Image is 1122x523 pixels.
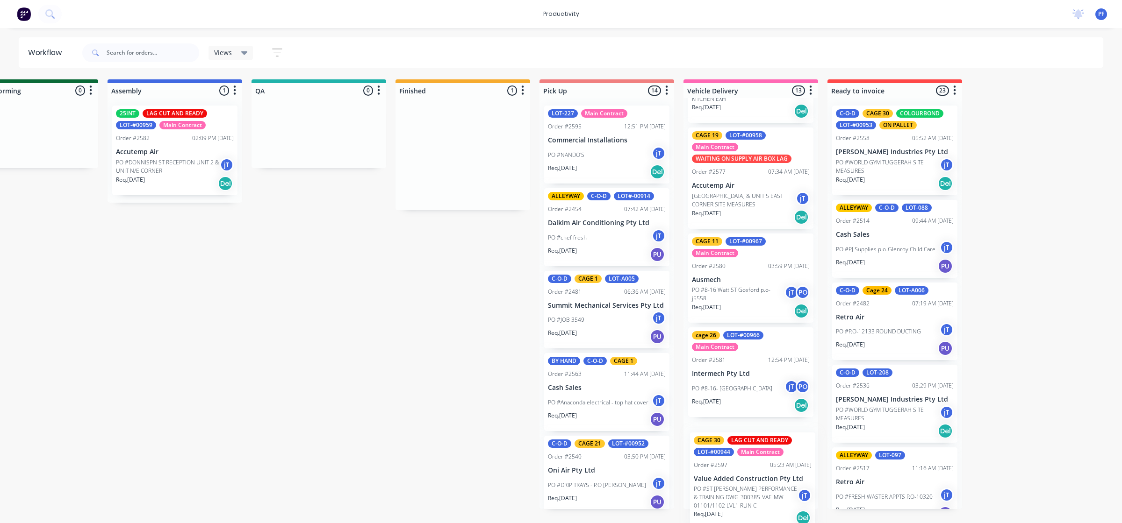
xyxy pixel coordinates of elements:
span: Views [214,48,232,57]
img: Factory [17,7,31,21]
input: Search for orders... [107,43,199,62]
div: Workflow [28,47,66,58]
div: productivity [539,7,584,21]
span: PF [1098,10,1104,18]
